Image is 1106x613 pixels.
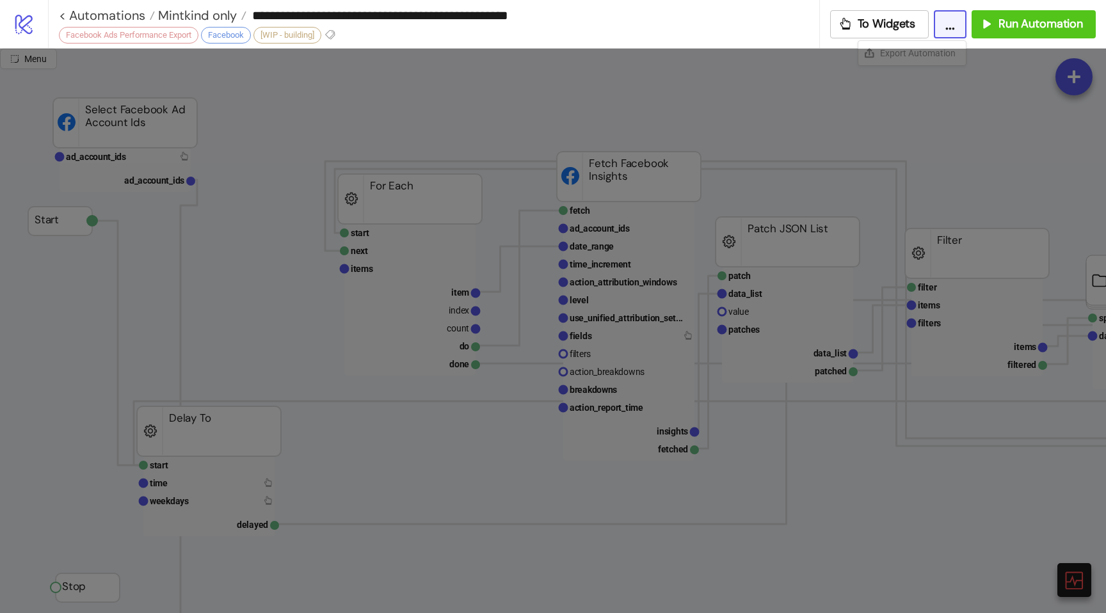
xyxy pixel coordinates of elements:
[59,9,155,22] a: < Automations
[858,41,966,65] a: Export Automation
[830,10,929,38] button: To Widgets
[880,46,956,60] span: Export Automation
[972,10,1096,38] button: Run Automation
[155,9,246,22] a: Mintkind only
[934,10,966,38] button: ...
[253,27,321,44] div: [WIP - building]
[201,27,251,44] div: Facebook
[998,17,1083,31] span: Run Automation
[155,7,237,24] span: Mintkind only
[59,27,198,44] div: Facebook Ads Performance Export
[858,17,916,31] span: To Widgets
